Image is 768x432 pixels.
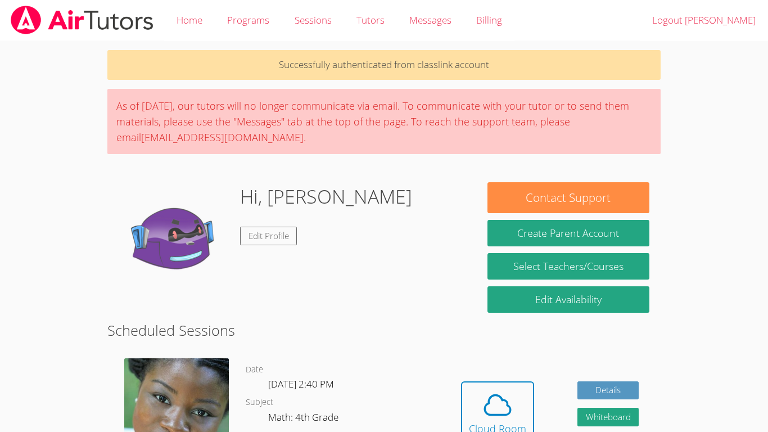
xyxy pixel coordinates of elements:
button: Whiteboard [577,408,639,426]
dd: Math: 4th Grade [268,409,341,429]
a: Edit Profile [240,227,297,245]
img: default.png [119,182,231,295]
dt: Subject [246,395,273,409]
dt: Date [246,363,263,377]
img: airtutors_banner-c4298cdbf04f3fff15de1276eac7730deb9818008684d7c2e4769d2f7ddbe033.png [10,6,155,34]
button: Create Parent Account [487,220,649,246]
span: [DATE] 2:40 PM [268,377,334,390]
h2: Scheduled Sessions [107,319,661,341]
button: Contact Support [487,182,649,213]
span: Messages [409,13,451,26]
a: Edit Availability [487,286,649,313]
a: Select Teachers/Courses [487,253,649,280]
p: Successfully authenticated from classlink account [107,50,661,80]
div: As of [DATE], our tutors will no longer communicate via email. To communicate with your tutor or ... [107,89,661,154]
h1: Hi, [PERSON_NAME] [240,182,412,211]
a: Details [577,381,639,400]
